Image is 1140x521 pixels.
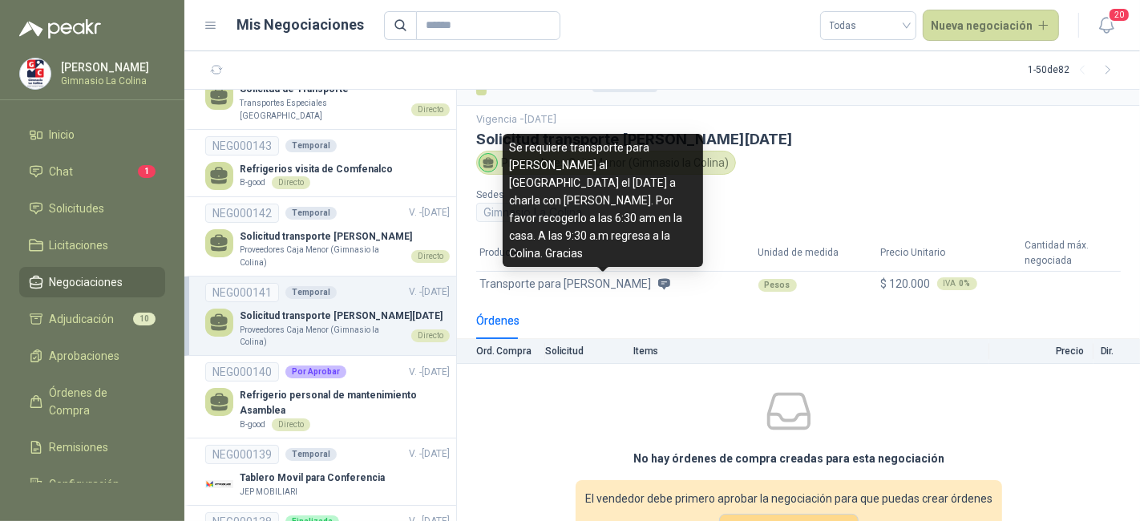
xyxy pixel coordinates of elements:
div: Temporal [285,448,337,461]
div: NEG000142 [205,204,279,223]
p: Solicitud de Transporte [240,82,450,97]
div: IVA [937,277,977,290]
span: El vendedor debe primero aprobar la negociación para que puedas crear órdenes [585,490,992,507]
th: Dir. [1094,339,1140,364]
div: Órdenes [476,312,519,329]
a: Negociaciones [19,267,165,297]
span: 10 [133,313,156,325]
p: JEP MOBILIARI [240,486,297,499]
p: Transportes Especiales [GEOGRAPHIC_DATA] [240,97,405,122]
p: [PERSON_NAME] [61,62,161,73]
span: Negociaciones [50,273,123,291]
span: Adjudicación [50,310,115,328]
a: Licitaciones [19,230,165,260]
span: V. - [DATE] [409,286,450,297]
div: Temporal [285,139,337,152]
p: Refrigerio personal de mantenimiento Asamblea [240,388,450,418]
th: Ord. Compra [457,339,545,364]
p: Refrigerios visita de Comfenalco [240,162,393,177]
span: Aprobaciones [50,347,120,365]
th: Items [633,339,989,364]
a: NEG000141TemporalV. -[DATE] Solicitud transporte [PERSON_NAME][DATE]Proveedores Caja Menor (Gimna... [205,283,450,349]
a: NEG000140Por AprobarV. -[DATE] Refrigerio personal de mantenimiento AsambleaB-goodDirecto [205,362,450,431]
h3: Solicitud transporte [PERSON_NAME][DATE] [476,131,1121,147]
p: Solicitud transporte [PERSON_NAME] [240,229,450,244]
a: Órdenes de Compra [19,378,165,426]
p: B-good [240,418,265,431]
p: B-good [240,176,265,189]
div: 1 - 50 de 82 [1028,58,1121,83]
p: Gimnasio La Colina [61,76,161,86]
span: $ 120.000 [881,277,931,290]
div: NEG000139 [205,445,279,464]
img: Company Logo [20,59,51,89]
span: V. - [DATE] [409,448,450,459]
span: Transporte para [PERSON_NAME] [479,275,651,293]
span: 20 [1108,7,1130,22]
th: Producto [476,235,755,272]
a: Solicitudes [19,193,165,224]
p: Proveedores Caja Menor (Gimnasio la Colina) [240,324,405,349]
div: Directo [411,250,450,263]
a: NEG000143TemporalRefrigerios visita de ComfenalcoB-goodDirecto [205,136,450,190]
p: Sedes [476,188,792,203]
p: Tablero Movil para Conferencia [240,471,385,486]
h1: Mis Negociaciones [237,14,365,36]
div: Proveedores Caja Menor (Gimnasio la Colina) [476,151,736,175]
span: 1 [138,165,156,178]
span: V. - [DATE] [409,207,450,218]
span: Chat [50,163,74,180]
th: Precio Unitario [878,235,1022,272]
div: Directo [411,329,450,342]
span: Remisiones [50,438,109,456]
div: NEG000140 [205,362,279,382]
div: Temporal [285,207,337,220]
button: Nueva negociación [923,10,1060,42]
b: 0 % [960,280,971,288]
span: Solicitudes [50,200,105,217]
th: Cantidad máx. negociada [1021,235,1121,272]
a: Aprobaciones [19,341,165,371]
div: Pesos [758,279,797,292]
div: Directo [411,103,450,116]
a: NEG000144TemporalV. -[DATE] Solicitud de TransporteTransportes Especiales [GEOGRAPHIC_DATA]Directo [205,56,450,122]
p: Vigencia - [DATE] [476,112,1121,127]
a: Adjudicación10 [19,304,165,334]
a: NEG000142TemporalV. -[DATE] Solicitud transporte [PERSON_NAME]Proveedores Caja Menor (Gimnasio la... [205,204,450,269]
button: 20 [1092,11,1121,40]
span: V. - [DATE] [409,366,450,378]
div: NEG000141 [205,283,279,302]
h3: No hay órdenes de compra creadas para esta negociación [633,450,944,467]
th: Precio [989,339,1094,364]
th: Solicitud [545,339,633,364]
span: Configuración [50,475,120,493]
div: Gimnasio La Colina [476,203,589,222]
div: Directo [272,418,310,431]
div: Por Aprobar [285,366,346,378]
span: Inicio [50,126,75,143]
span: Órdenes de Compra [50,384,150,419]
a: NEG000139TemporalV. -[DATE] Company LogoTablero Movil para ConferenciaJEP MOBILIARI [205,445,450,499]
img: Logo peakr [19,19,101,38]
p: Proveedores Caja Menor (Gimnasio la Colina) [240,244,405,269]
img: Company Logo [205,471,233,499]
span: Todas [830,14,907,38]
th: Unidad de medida [755,235,878,272]
a: Inicio [19,119,165,150]
p: Solicitud transporte [PERSON_NAME][DATE] [240,309,450,324]
div: Temporal [285,286,337,299]
span: Licitaciones [50,236,109,254]
a: Remisiones [19,432,165,462]
a: Configuración [19,469,165,499]
div: Directo [272,176,310,189]
div: NEG000143 [205,136,279,155]
a: Chat1 [19,156,165,187]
